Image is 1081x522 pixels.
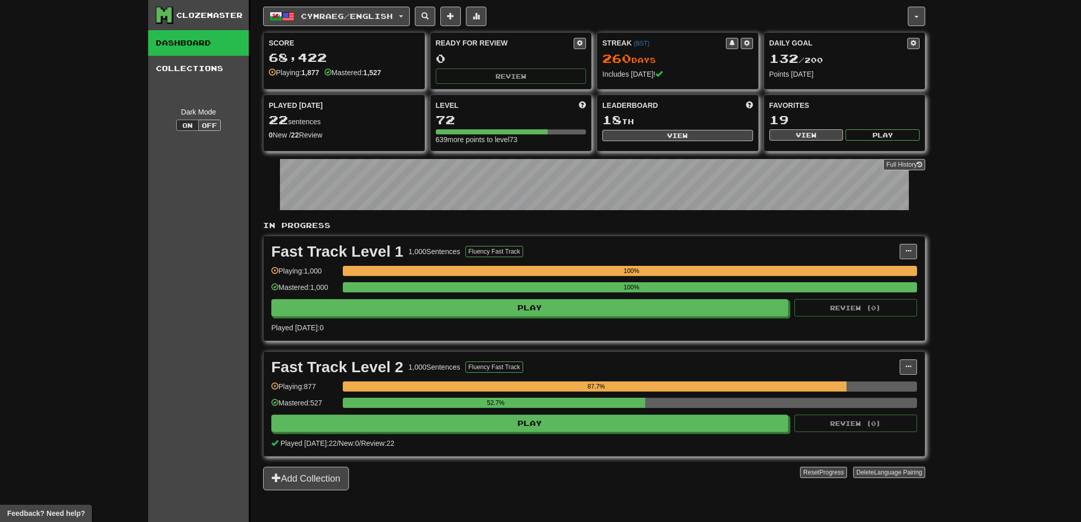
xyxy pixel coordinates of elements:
[148,30,249,56] a: Dashboard
[346,398,645,408] div: 52.7%
[271,324,323,332] span: Played [DATE]: 0
[845,129,920,141] button: Play
[301,12,393,20] span: Cymraeg / English
[415,7,435,26] button: Search sentences
[436,100,459,110] span: Level
[359,439,361,447] span: /
[440,7,461,26] button: Add sentence to collection
[602,100,658,110] span: Leaderboard
[436,52,586,65] div: 0
[409,362,460,372] div: 1,000 Sentences
[269,114,419,127] div: sentences
[602,52,753,65] div: Day s
[746,100,753,110] span: This week in points, UTC
[269,131,273,139] strong: 0
[465,246,523,257] button: Fluency Fast Track
[769,51,798,65] span: 132
[269,51,419,64] div: 68,422
[263,220,925,231] p: In Progress
[198,120,221,131] button: Off
[271,415,788,432] button: Play
[263,7,410,26] button: Cymraeg/English
[853,467,925,478] button: DeleteLanguage Pairing
[271,266,338,283] div: Playing: 1,000
[271,381,338,398] div: Playing: 877
[271,282,338,299] div: Mastered: 1,000
[409,246,460,257] div: 1,000 Sentences
[436,134,586,145] div: 639 more points to level 73
[271,398,338,415] div: Mastered: 527
[269,67,319,78] div: Playing:
[436,114,586,126] div: 72
[769,114,920,126] div: 19
[769,100,920,110] div: Favorites
[794,299,917,316] button: Review (0)
[465,361,523,373] button: Fluency Fast Track
[436,38,574,48] div: Ready for Review
[602,69,753,79] div: Includes [DATE]!
[269,100,323,110] span: Played [DATE]
[346,282,917,292] div: 100%
[769,38,908,49] div: Daily Goal
[800,467,847,478] button: ResetProgress
[337,439,339,447] span: /
[602,38,726,48] div: Streak
[263,467,349,490] button: Add Collection
[7,508,85,518] span: Open feedback widget
[363,69,381,77] strong: 1,527
[633,40,649,47] a: (BST)
[291,131,299,139] strong: 22
[269,130,419,140] div: New / Review
[269,38,419,48] div: Score
[301,69,319,77] strong: 1,877
[324,67,381,78] div: Mastered:
[361,439,394,447] span: Review: 22
[269,112,288,127] span: 22
[883,159,925,170] a: Full History
[602,114,753,127] div: th
[271,299,788,316] button: Play
[874,469,922,476] span: Language Pairing
[271,359,404,375] div: Fast Track Level 2
[148,56,249,81] a: Collections
[346,266,917,276] div: 100%
[176,10,243,20] div: Clozemaster
[339,439,359,447] span: New: 0
[794,415,917,432] button: Review (0)
[280,439,337,447] span: Played [DATE]: 22
[466,7,486,26] button: More stats
[156,107,241,117] div: Dark Mode
[176,120,199,131] button: On
[769,129,843,141] button: View
[769,69,920,79] div: Points [DATE]
[602,112,622,127] span: 18
[346,381,846,392] div: 87.7%
[436,69,586,84] button: Review
[602,130,753,141] button: View
[579,100,586,110] span: Score more points to level up
[271,244,404,259] div: Fast Track Level 1
[602,51,631,65] span: 260
[819,469,844,476] span: Progress
[769,56,823,64] span: / 200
